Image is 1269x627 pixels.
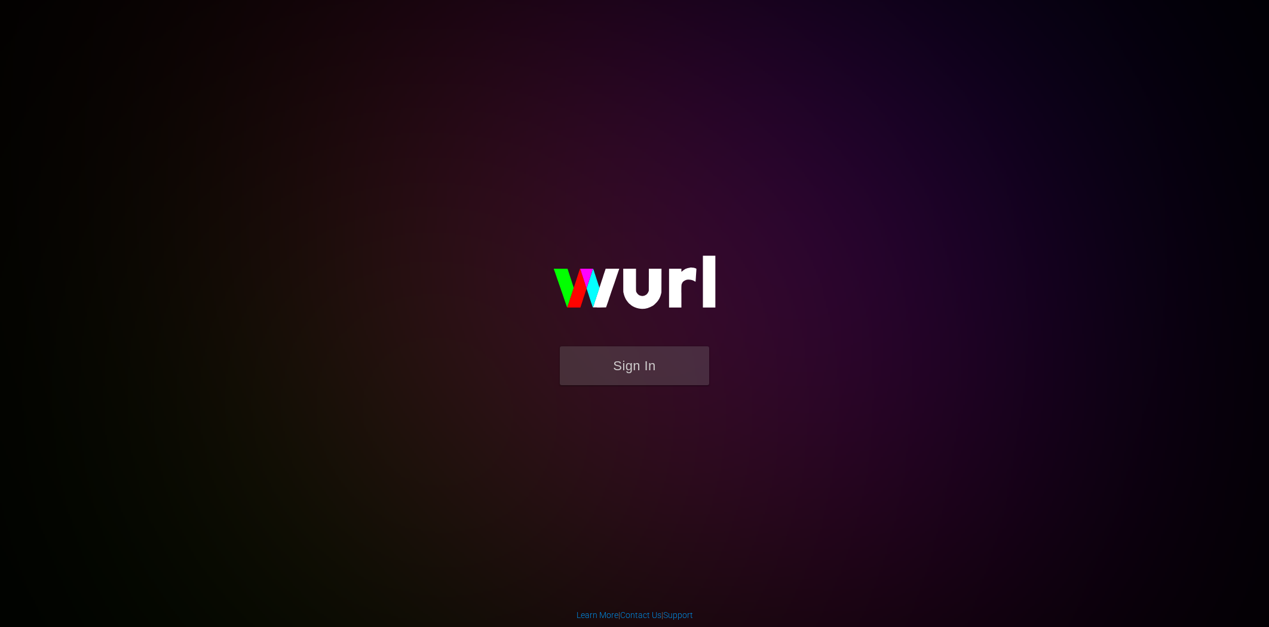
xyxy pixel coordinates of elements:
button: Sign In [560,346,709,385]
img: wurl-logo-on-black-223613ac3d8ba8fe6dc639794a292ebdb59501304c7dfd60c99c58986ef67473.svg [515,230,754,346]
a: Contact Us [620,610,661,620]
a: Support [663,610,693,620]
div: | | [577,609,693,621]
a: Learn More [577,610,618,620]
